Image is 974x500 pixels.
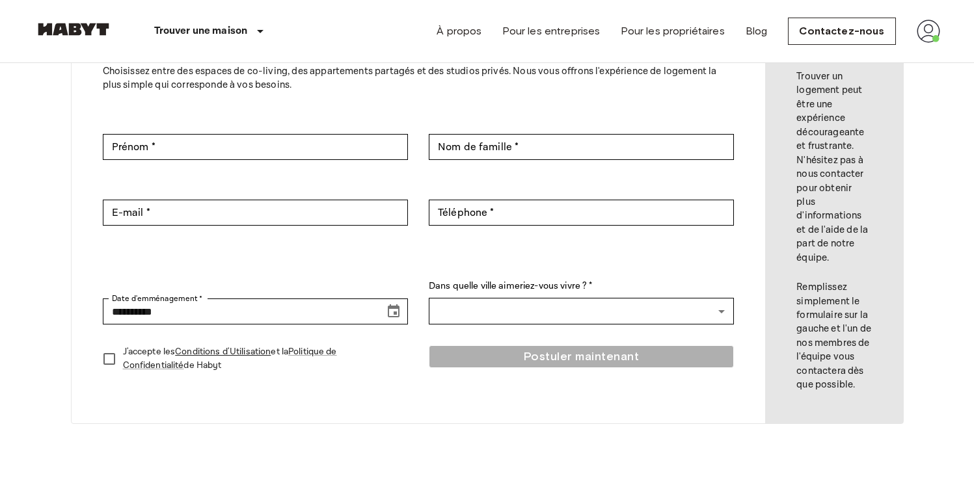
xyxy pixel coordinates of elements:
a: Pour les entreprises [502,23,600,39]
p: J'accepte les et la de Habyt [123,345,398,373]
img: Habyt [34,23,113,36]
a: Contactez-nous [788,18,895,45]
a: À propos [437,23,481,39]
a: Conditions d'Utilisation [175,346,271,358]
img: avatar [917,20,940,43]
a: Blog [746,23,768,39]
label: Dans quelle ville aimeriez-vous vivre ? * [429,280,734,293]
button: Choose date, selected date is Oct 16, 2025 [381,298,407,324]
p: Choisissez entre des espaces de co-living, des appartements partagés et des studios privés. Nous ... [103,64,735,92]
p: Trouver un logement peut être une expérience décourageante et frustrante. N'hésitez pas à nous co... [796,70,871,265]
a: Pour les propriétaires [621,23,724,39]
label: Date d'emménagement [112,293,202,304]
p: Trouver une maison [154,23,248,39]
p: Remplissez simplement le formulaire sur la gauche et l'un de nos membres de l'équipe vous contact... [796,280,871,392]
